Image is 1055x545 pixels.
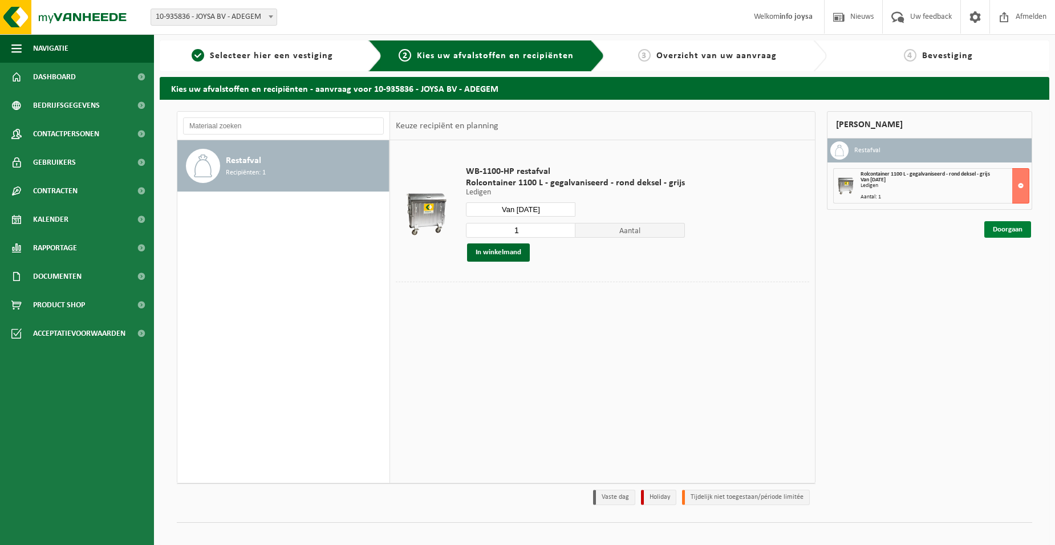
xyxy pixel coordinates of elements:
[904,49,916,62] span: 4
[854,141,880,160] h3: Restafval
[466,189,685,197] p: Ledigen
[151,9,277,25] span: 10-935836 - JOYSA BV - ADEGEM
[638,49,651,62] span: 3
[861,194,1029,200] div: Aantal: 1
[160,77,1049,99] h2: Kies uw afvalstoffen en recipiënten - aanvraag voor 10-935836 - JOYSA BV - ADEGEM
[575,223,685,238] span: Aantal
[151,9,277,26] span: 10-935836 - JOYSA BV - ADEGEM
[827,111,1032,139] div: [PERSON_NAME]
[33,262,82,291] span: Documenten
[861,183,1029,189] div: Ledigen
[922,51,973,60] span: Bevestiging
[177,140,389,192] button: Restafval Recipiënten: 1
[226,154,261,168] span: Restafval
[33,291,85,319] span: Product Shop
[399,49,411,62] span: 2
[780,13,813,21] strong: info joysa
[390,112,504,140] div: Keuze recipiënt en planning
[210,51,333,60] span: Selecteer hier een vestiging
[417,51,574,60] span: Kies uw afvalstoffen en recipiënten
[466,177,685,189] span: Rolcontainer 1100 L - gegalvaniseerd - rond deksel - grijs
[33,120,99,148] span: Contactpersonen
[192,49,204,62] span: 1
[861,171,990,177] span: Rolcontainer 1100 L - gegalvaniseerd - rond deksel - grijs
[33,148,76,177] span: Gebruikers
[861,177,886,183] strong: Van [DATE]
[682,490,810,505] li: Tijdelijk niet toegestaan/période limitée
[33,205,68,234] span: Kalender
[466,166,685,177] span: WB-1100-HP restafval
[33,177,78,205] span: Contracten
[33,234,77,262] span: Rapportage
[33,34,68,63] span: Navigatie
[183,117,384,135] input: Materiaal zoeken
[33,91,100,120] span: Bedrijfsgegevens
[33,319,125,348] span: Acceptatievoorwaarden
[226,168,266,178] span: Recipiënten: 1
[984,221,1031,238] a: Doorgaan
[467,243,530,262] button: In winkelmand
[656,51,777,60] span: Overzicht van uw aanvraag
[165,49,359,63] a: 1Selecteer hier een vestiging
[33,63,76,91] span: Dashboard
[593,490,635,505] li: Vaste dag
[641,490,676,505] li: Holiday
[466,202,575,217] input: Selecteer datum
